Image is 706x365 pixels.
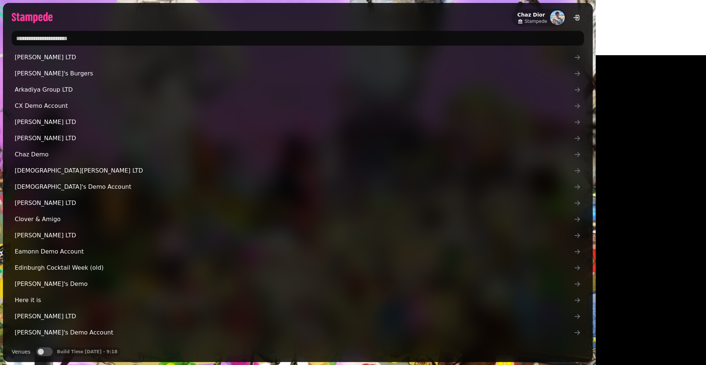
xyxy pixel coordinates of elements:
[15,150,574,159] span: Chaz Demo
[12,347,31,356] label: Venues
[12,212,584,227] a: Clover & Amigo
[15,102,574,110] span: CX Demo Account
[15,53,574,62] span: [PERSON_NAME] LTD
[12,82,584,97] a: Arkadiya Group LTD
[15,134,574,143] span: [PERSON_NAME] LTD
[15,247,574,256] span: Eamonn Demo Account
[12,66,584,81] a: [PERSON_NAME]'s Burgers
[12,131,584,146] a: [PERSON_NAME] LTD
[12,244,584,259] a: Eamonn Demo Account
[15,231,574,240] span: [PERSON_NAME] LTD
[15,296,574,305] span: Here it is
[517,18,547,24] a: Stampede
[15,199,574,208] span: [PERSON_NAME] LTD
[15,166,574,175] span: [DEMOGRAPHIC_DATA][PERSON_NAME] LTD
[15,69,574,78] span: [PERSON_NAME]'s Burgers
[12,147,584,162] a: Chaz Demo
[15,118,574,127] span: [PERSON_NAME] LTD
[12,293,584,308] a: Here it is
[12,50,584,65] a: [PERSON_NAME] LTD
[12,12,53,23] img: logo
[569,10,584,25] button: logout
[15,263,574,272] span: Edinburgh Cocktail Week (old)
[550,10,565,25] img: aHR0cHM6Ly93d3cuZ3JhdmF0YXIuY29tL2F2YXRhci83OGExYjYxODc2MzU1NDBmNTZkNzNhODM1OWFmMjllZj9zPTE1MCZkP...
[12,277,584,291] a: [PERSON_NAME]'s Demo
[525,18,547,24] span: Stampede
[517,11,547,18] h2: Chaz Dior
[15,85,574,94] span: Arkadiya Group LTD
[15,215,574,224] span: Clover & Amigo
[15,312,574,321] span: [PERSON_NAME] LTD
[12,163,584,178] a: [DEMOGRAPHIC_DATA][PERSON_NAME] LTD
[15,182,574,191] span: [DEMOGRAPHIC_DATA]'s Demo Account
[12,228,584,243] a: [PERSON_NAME] LTD
[12,325,584,340] a: [PERSON_NAME]'s Demo Account
[12,115,584,130] a: [PERSON_NAME] LTD
[12,309,584,324] a: [PERSON_NAME] LTD
[12,196,584,210] a: [PERSON_NAME] LTD
[12,99,584,113] a: CX Demo Account
[15,280,574,288] span: [PERSON_NAME]'s Demo
[12,180,584,194] a: [DEMOGRAPHIC_DATA]'s Demo Account
[12,261,584,275] a: Edinburgh Cocktail Week (old)
[15,328,574,337] span: [PERSON_NAME]'s Demo Account
[57,349,118,355] p: Build Time [DATE] - 9:18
